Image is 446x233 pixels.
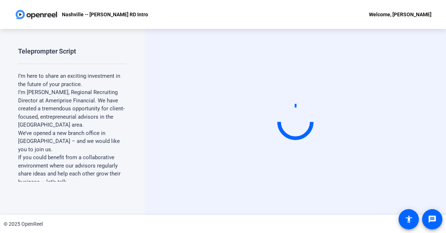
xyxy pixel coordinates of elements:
[404,215,413,224] mat-icon: accessibility
[18,129,127,154] p: We’ve opened a new branch office in [GEOGRAPHIC_DATA] – and we would like you to join us.
[428,215,437,224] mat-icon: message
[18,153,127,186] p: If you could benefit from a collaborative environment where our advisors regularly share ideas an...
[4,220,43,228] div: © 2025 OpenReel
[369,10,432,19] div: Welcome, [PERSON_NAME]
[18,88,127,129] p: I’m [PERSON_NAME], Regional Recruiting Director at Ameriprise Financial. We have created a tremen...
[62,10,148,19] p: Nashville -- [PERSON_NAME] RD Intro
[18,72,127,88] p: I’m here to share an exciting investment in the future of your practice.
[18,47,76,56] div: Teleprompter Script
[14,7,58,22] img: OpenReel logo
